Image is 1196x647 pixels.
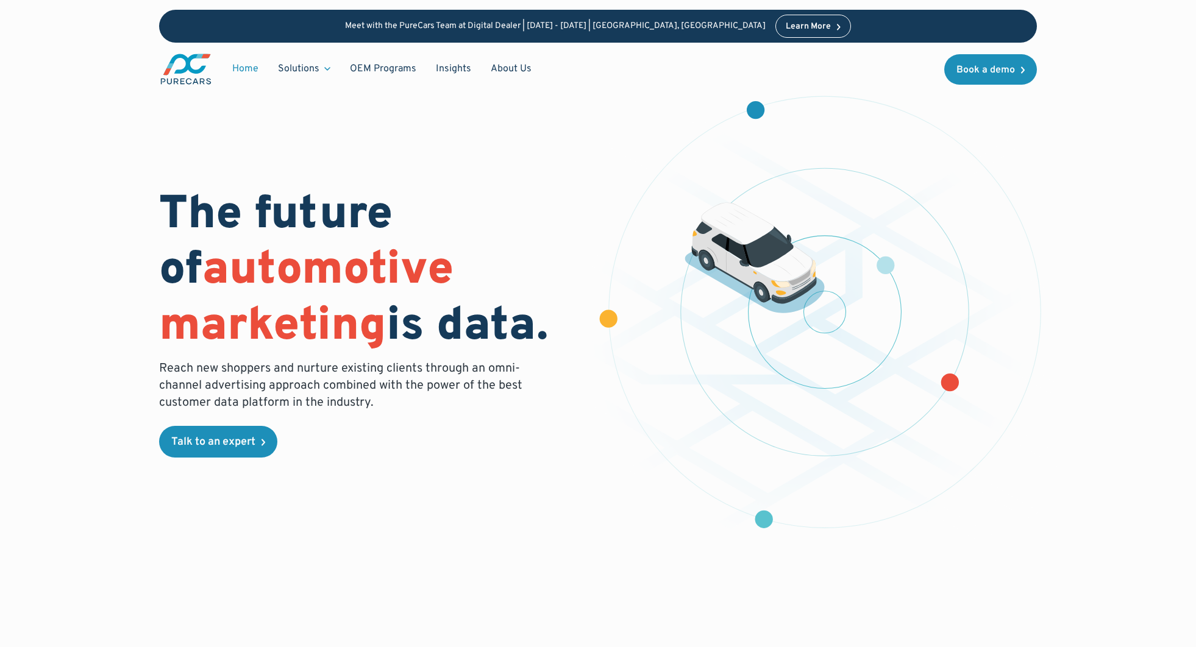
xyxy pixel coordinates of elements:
[345,21,766,32] p: Meet with the PureCars Team at Digital Dealer | [DATE] - [DATE] | [GEOGRAPHIC_DATA], [GEOGRAPHIC_...
[159,52,213,86] a: main
[159,242,454,356] span: automotive marketing
[956,65,1015,75] div: Book a demo
[685,202,825,313] img: illustration of a vehicle
[171,437,255,448] div: Talk to an expert
[159,426,277,458] a: Talk to an expert
[426,57,481,80] a: Insights
[159,52,213,86] img: purecars logo
[481,57,541,80] a: About Us
[159,188,583,355] h1: The future of is data.
[786,23,831,31] div: Learn More
[222,57,268,80] a: Home
[278,62,319,76] div: Solutions
[268,57,340,80] div: Solutions
[340,57,426,80] a: OEM Programs
[775,15,851,38] a: Learn More
[944,54,1037,85] a: Book a demo
[159,360,530,411] p: Reach new shoppers and nurture existing clients through an omni-channel advertising approach comb...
